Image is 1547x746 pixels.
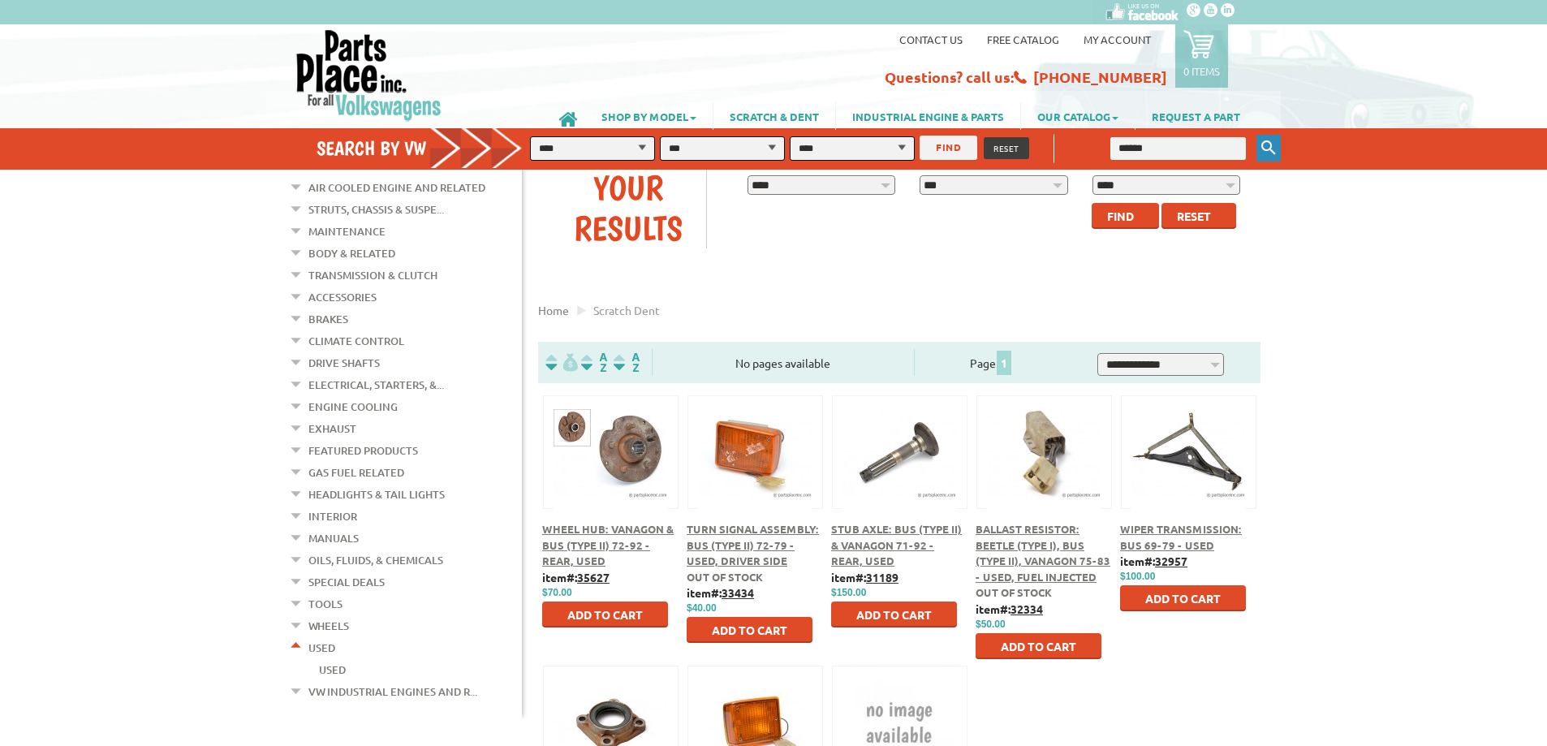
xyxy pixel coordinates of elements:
a: Used [308,637,335,658]
span: $40.00 [687,602,717,614]
a: Used [319,659,346,680]
button: Find [1092,203,1159,229]
a: Wheel Hub: Vanagon & Bus (Type II) 72-92 - Rear, USED [542,522,674,567]
button: Keyword Search [1256,135,1281,162]
a: Tools [308,593,343,614]
a: Stub Axle: Bus (Type II) & Vanagon 71-92 - Rear, Used [831,522,962,567]
a: Engine Cooling [308,396,398,417]
img: Parts Place Inc! [295,28,443,122]
u: 32957 [1155,554,1187,568]
button: Add to Cart [831,602,957,627]
b: item#: [831,570,898,584]
a: Turn Signal Assembly: Bus (Type II) 72-79 - Used, Driver Side [687,522,819,567]
a: Home [538,303,569,317]
button: RESET [984,137,1029,159]
a: Contact us [899,32,963,46]
img: Sort by Sales Rank [610,353,643,372]
a: Accessories [308,287,377,308]
a: Gas Fuel Related [308,462,404,483]
span: $150.00 [831,587,866,598]
a: My Account [1084,32,1151,46]
a: VW Industrial Engines and R... [308,681,477,702]
button: Add to Cart [542,602,668,627]
button: Add to Cart [976,633,1101,659]
a: Brakes [308,308,348,330]
div: Page [914,349,1069,376]
a: Headlights & Tail Lights [308,484,445,505]
span: Add to Cart [1001,639,1076,653]
a: OUR CATALOG [1021,102,1135,130]
a: Exhaust [308,418,356,439]
span: RESET [993,142,1019,154]
a: INDUSTRIAL ENGINE & PARTS [836,102,1020,130]
u: 33434 [722,585,754,600]
b: item#: [542,570,610,584]
a: Ballast Resistor: Beetle (Type I), Bus (Type II), Vanagon 75-83 - Used, Fuel Injected [976,522,1110,584]
div: Refine Your Results [550,127,706,248]
p: 0 items [1183,64,1220,78]
button: Reset [1161,203,1236,229]
a: Special Deals [308,571,385,593]
b: item#: [1120,554,1187,568]
a: Oils, Fluids, & Chemicals [308,550,443,571]
a: Electrical, Starters, &... [308,374,444,395]
span: Add to Cart [567,607,643,622]
img: filterpricelow.svg [545,353,578,372]
u: 32334 [1011,602,1043,616]
a: Wiper Transmission: Bus 69-79 - Used [1120,522,1242,552]
a: Maintenance [308,221,386,242]
button: Add to Cart [1120,585,1246,611]
span: $70.00 [542,587,572,598]
b: item#: [976,602,1043,616]
a: Manuals [308,528,359,549]
a: SCRATCH & DENT [713,102,835,130]
h4: Search by VW [317,136,539,160]
a: Climate Control [308,330,404,351]
a: REQUEST A PART [1135,102,1256,130]
a: 0 items [1175,24,1228,88]
div: No pages available [653,355,914,372]
a: Interior [308,506,357,527]
a: Struts, Chassis & Suspe... [308,199,444,220]
a: Wheels [308,615,349,636]
a: Transmission & Clutch [308,265,437,286]
b: item#: [687,585,754,600]
button: Add to Cart [687,617,812,643]
span: Reset [1177,209,1211,223]
span: $100.00 [1120,571,1155,582]
img: Sort by Headline [578,353,610,372]
span: Out of stock [687,570,763,584]
a: Air Cooled Engine and Related [308,177,485,198]
a: Drive Shafts [308,352,380,373]
u: 31189 [866,570,898,584]
a: Featured Products [308,440,418,461]
span: Add to Cart [856,607,932,622]
a: Body & Related [308,243,395,264]
span: Add to Cart [712,623,787,637]
span: $50.00 [976,619,1006,630]
span: Out of stock [976,585,1052,599]
a: SHOP BY MODEL [585,102,713,130]
span: Add to Cart [1145,591,1221,606]
u: 35627 [577,570,610,584]
span: 1 [997,351,1011,375]
a: Free Catalog [987,32,1059,46]
button: FIND [920,136,977,160]
span: Find [1107,209,1134,223]
span: Scratch dent [593,303,660,317]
